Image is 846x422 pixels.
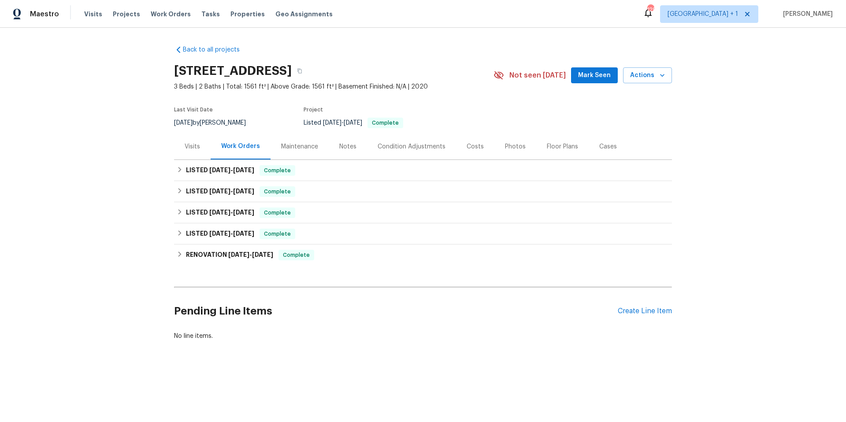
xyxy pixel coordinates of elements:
[185,142,200,151] div: Visits
[174,82,493,91] span: 3 Beds | 2 Baths | Total: 1561 ft² | Above Grade: 1561 ft² | Basement Finished: N/A | 2020
[233,188,254,194] span: [DATE]
[509,71,566,80] span: Not seen [DATE]
[505,142,526,151] div: Photos
[323,120,362,126] span: -
[323,120,341,126] span: [DATE]
[260,166,294,175] span: Complete
[668,10,738,19] span: [GEOGRAPHIC_DATA] + 1
[186,229,254,239] h6: LISTED
[233,209,254,215] span: [DATE]
[209,209,230,215] span: [DATE]
[779,10,833,19] span: [PERSON_NAME]
[209,167,254,173] span: -
[279,251,313,259] span: Complete
[174,67,292,75] h2: [STREET_ADDRESS]
[623,67,672,84] button: Actions
[174,107,213,112] span: Last Visit Date
[186,250,273,260] h6: RENOVATION
[174,291,618,332] h2: Pending Line Items
[292,63,308,79] button: Copy Address
[221,142,260,151] div: Work Orders
[209,209,254,215] span: -
[252,252,273,258] span: [DATE]
[174,181,672,202] div: LISTED [DATE]-[DATE]Complete
[233,167,254,173] span: [DATE]
[174,120,193,126] span: [DATE]
[209,230,230,237] span: [DATE]
[186,186,254,197] h6: LISTED
[209,230,254,237] span: -
[344,120,362,126] span: [DATE]
[368,120,402,126] span: Complete
[174,244,672,266] div: RENOVATION [DATE]-[DATE]Complete
[378,142,445,151] div: Condition Adjustments
[174,202,672,223] div: LISTED [DATE]-[DATE]Complete
[647,5,653,14] div: 129
[304,107,323,112] span: Project
[260,187,294,196] span: Complete
[260,208,294,217] span: Complete
[209,188,254,194] span: -
[201,11,220,17] span: Tasks
[209,188,230,194] span: [DATE]
[467,142,484,151] div: Costs
[578,70,611,81] span: Mark Seen
[230,10,265,19] span: Properties
[304,120,403,126] span: Listed
[174,332,672,341] div: No line items.
[84,10,102,19] span: Visits
[233,230,254,237] span: [DATE]
[174,223,672,244] div: LISTED [DATE]-[DATE]Complete
[281,142,318,151] div: Maintenance
[113,10,140,19] span: Projects
[174,45,259,54] a: Back to all projects
[228,252,249,258] span: [DATE]
[151,10,191,19] span: Work Orders
[599,142,617,151] div: Cases
[339,142,356,151] div: Notes
[260,230,294,238] span: Complete
[571,67,618,84] button: Mark Seen
[174,118,256,128] div: by [PERSON_NAME]
[174,160,672,181] div: LISTED [DATE]-[DATE]Complete
[618,307,672,315] div: Create Line Item
[186,207,254,218] h6: LISTED
[186,165,254,176] h6: LISTED
[630,70,665,81] span: Actions
[547,142,578,151] div: Floor Plans
[228,252,273,258] span: -
[30,10,59,19] span: Maestro
[209,167,230,173] span: [DATE]
[275,10,333,19] span: Geo Assignments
